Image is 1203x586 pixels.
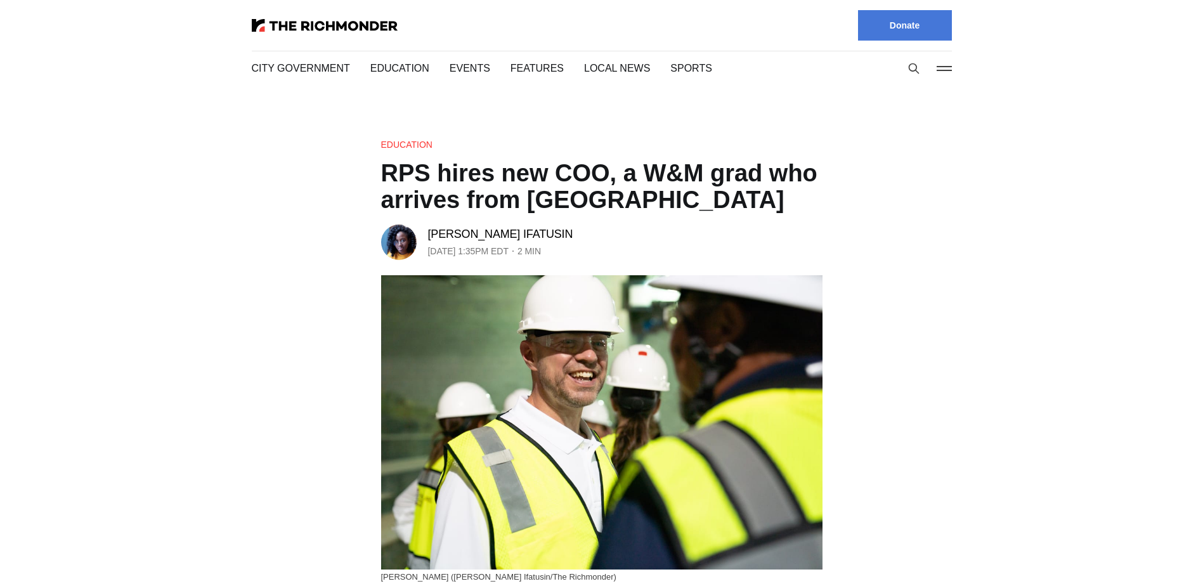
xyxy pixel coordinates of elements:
[428,270,510,285] time: [DATE] 1:35PM EDT
[574,61,637,75] a: Local News
[519,270,543,285] span: 2 min
[504,61,554,75] a: Features
[1096,524,1203,586] iframe: portal-trigger
[252,19,398,32] img: The Richmonder
[428,253,572,268] a: [PERSON_NAME] Ifatusin
[252,61,347,75] a: City Government
[446,61,484,75] a: Events
[367,61,426,75] a: Education
[381,160,823,240] h1: RPS hires new COO, a W&M grad who arrives from [GEOGRAPHIC_DATA]
[657,61,696,75] a: Sports
[904,59,923,78] button: Search this site
[381,138,431,151] a: Education
[381,251,417,287] img: Victoria A. Ifatusin
[858,10,952,41] a: Donate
